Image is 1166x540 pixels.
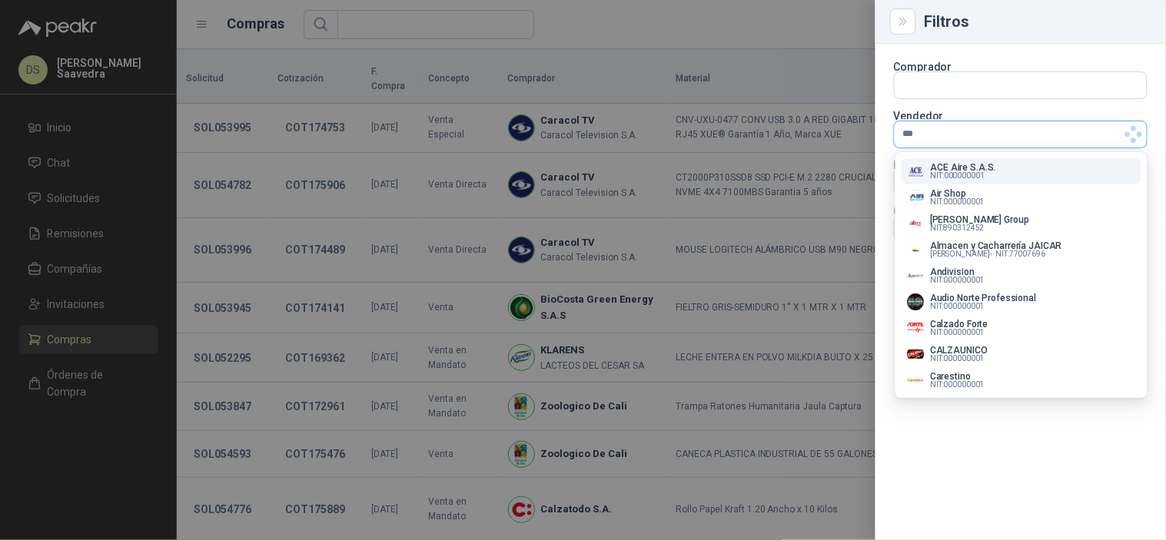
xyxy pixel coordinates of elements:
[931,189,985,198] p: Air Shop
[908,346,925,363] img: Company Logo
[908,215,925,232] img: Company Logo
[931,241,1063,250] p: Almacen y Cacharrería JAICAR
[902,158,1141,184] button: Company LogoACE Aire S.A.S.NIT:000000001
[931,198,985,206] span: NIT : 000000001
[908,293,925,310] img: Company Logo
[902,341,1141,367] button: Company LogoCALZAUNICONIT:000000001
[931,224,985,232] span: NIT : 890312452
[931,250,993,258] span: [PERSON_NAME] -
[931,215,1030,224] p: [PERSON_NAME] Group
[902,315,1141,341] button: Company LogoCalzado ForteNIT:000000001
[996,250,1046,258] span: NIT : 77007696
[931,381,985,389] span: NIT : 000000001
[908,267,925,284] img: Company Logo
[931,163,996,172] p: ACE Aire S.A.S.
[931,293,1037,303] p: Audio Norte Professional
[894,111,1148,121] p: Vendedor
[931,320,988,329] p: Calzado Forte
[908,372,925,389] img: Company Logo
[902,210,1141,237] button: Company Logo[PERSON_NAME] GroupNIT:890312452
[894,12,912,31] button: Close
[931,303,985,310] span: NIT : 000000001
[894,62,1148,71] p: Comprador
[908,163,925,180] img: Company Logo
[931,277,985,284] span: NIT : 000000001
[908,189,925,206] img: Company Logo
[902,184,1141,210] button: Company LogoAir ShopNIT:000000001
[931,372,985,381] p: Carestino
[931,346,988,355] p: CALZAUNICO
[908,320,925,336] img: Company Logo
[931,355,985,363] span: NIT : 000000001
[902,393,1141,419] button: Company LogoCasa Médica UniversalesNIT:815004985
[931,329,985,336] span: NIT : 000000001
[925,14,1148,29] div: Filtros
[902,289,1141,315] button: Company LogoAudio Norte ProfessionalNIT:000000001
[902,367,1141,393] button: Company LogoCarestinoNIT:000000001
[908,241,925,258] img: Company Logo
[902,237,1141,263] button: Company LogoAlmacen y Cacharrería JAICAR[PERSON_NAME]-NIT:77007696
[931,267,985,277] p: Andivision
[902,263,1141,289] button: Company LogoAndivisionNIT:000000001
[931,172,985,180] span: NIT : 000000001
